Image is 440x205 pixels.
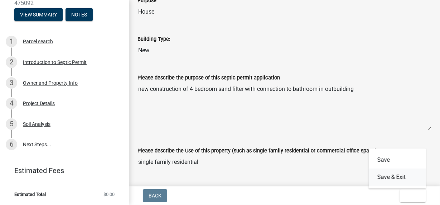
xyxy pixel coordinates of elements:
[369,148,426,189] div: Exit
[6,118,17,130] div: 5
[369,151,426,169] button: Save
[149,193,161,199] span: Back
[6,98,17,109] div: 4
[406,193,416,199] span: Exit
[14,12,63,18] wm-modal-confirm: Summary
[6,36,17,47] div: 1
[137,75,280,80] label: Please describe the purpose of this septic permit application
[14,192,46,197] span: Estimated Total
[137,37,170,42] label: Building Type:
[66,8,93,21] button: Notes
[6,139,17,150] div: 6
[6,163,117,178] a: Estimated Fees
[23,60,87,65] div: Introduction to Septic Permit
[137,148,377,153] label: Please describe the Use of this property (such as single family residential or commercial office ...
[369,169,426,186] button: Save & Exit
[143,189,167,202] button: Back
[66,12,93,18] wm-modal-confirm: Notes
[23,39,53,44] div: Parcel search
[6,77,17,89] div: 3
[137,82,431,131] textarea: new construction of 4 bedroom sand filter with connection to bathroom in outbuilding
[23,101,55,106] div: Project Details
[23,80,78,86] div: Owner and Property Info
[103,192,115,197] span: $0.00
[400,189,426,202] button: Exit
[14,8,63,21] button: View Summary
[6,57,17,68] div: 2
[23,122,50,127] div: Soil Analysis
